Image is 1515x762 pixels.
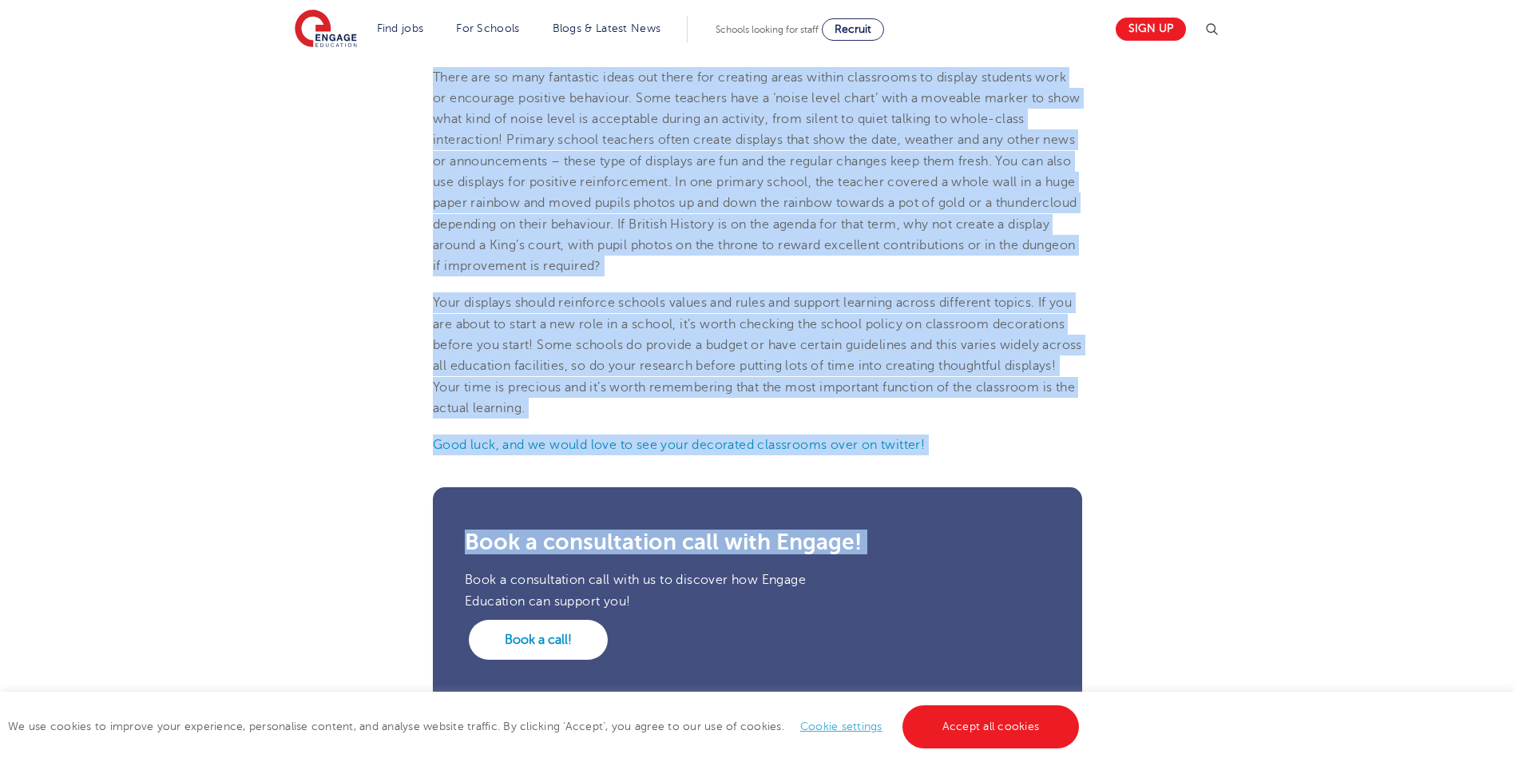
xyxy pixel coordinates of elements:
a: Cookie settings [800,720,882,732]
a: Blogs & Latest News [553,22,661,34]
p: Book a consultation call with us to discover how Engage Education can support you! [465,570,863,612]
a: For Schools [456,22,519,34]
a: Book a call! [469,620,608,660]
h3: Book a consultation call with Engage! [465,531,1050,554]
span: Recruit [835,23,871,35]
img: Engage Education [295,10,357,50]
a: Find jobs [377,22,424,34]
a: Good luck, and we would love to see your decorated classrooms over on twitter! [433,438,925,452]
a: Recruit [822,18,884,41]
a: Sign up [1116,18,1186,41]
p: There are so many fantastic ideas out there for creating areas within classrooms to display stude... [433,67,1082,277]
span: We use cookies to improve your experience, personalise content, and analyse website traffic. By c... [8,720,1083,732]
span: Schools looking for staff [716,24,819,35]
p: Your displays should reinforce schools values and rules and support learning across different top... [433,292,1082,419]
a: Accept all cookies [902,705,1080,748]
